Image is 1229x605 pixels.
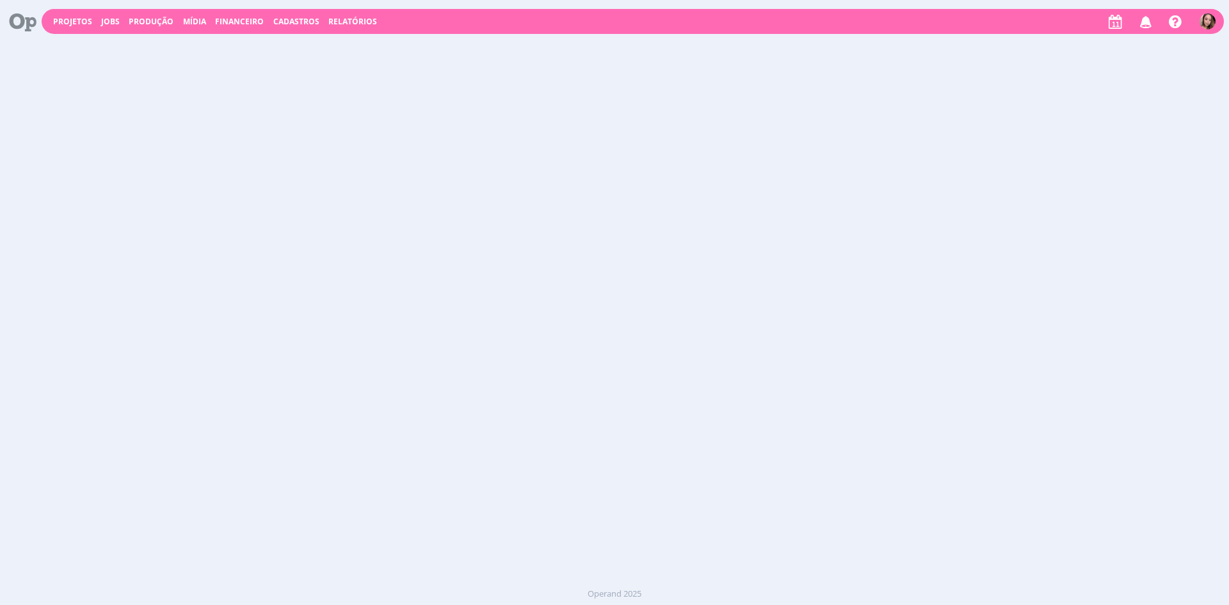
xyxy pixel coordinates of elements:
[101,16,120,27] a: Jobs
[328,16,377,27] a: Relatórios
[183,16,206,27] a: Mídia
[269,17,323,27] button: Cadastros
[129,16,173,27] a: Produção
[125,17,177,27] button: Produção
[179,17,210,27] button: Mídia
[215,16,264,27] a: Financeiro
[49,17,96,27] button: Projetos
[1199,10,1216,33] button: T
[53,16,92,27] a: Projetos
[211,17,268,27] button: Financeiro
[273,16,319,27] span: Cadastros
[97,17,124,27] button: Jobs
[1200,13,1216,29] img: T
[325,17,381,27] button: Relatórios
